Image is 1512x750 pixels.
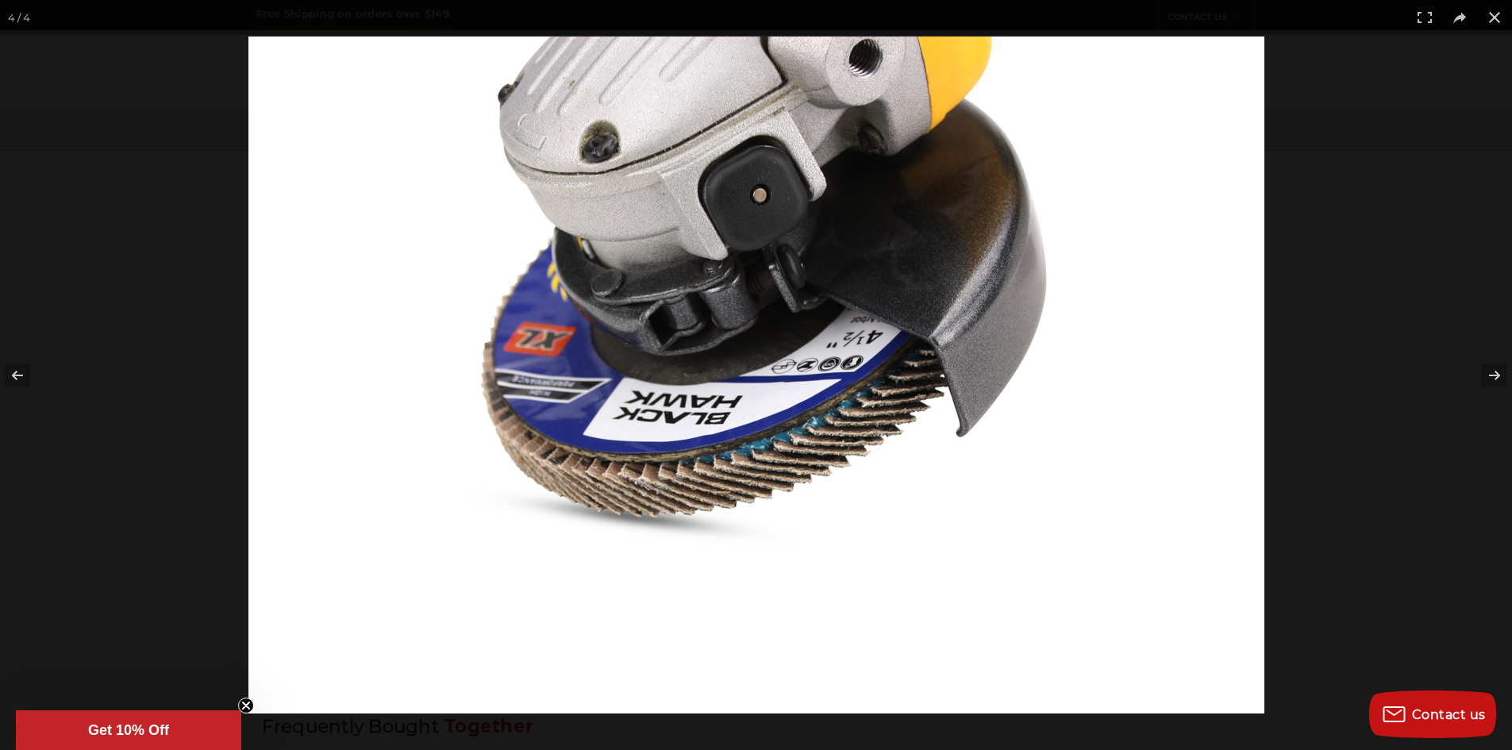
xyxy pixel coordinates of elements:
button: Next (arrow right) [1456,336,1512,415]
span: Contact us [1412,707,1486,722]
img: IMG_4029__62749.1638997402.jpg [248,37,1264,713]
button: Close teaser [238,698,254,713]
span: Get 10% Off [88,722,169,738]
div: Get 10% OffClose teaser [16,710,241,750]
button: Contact us [1369,690,1496,738]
